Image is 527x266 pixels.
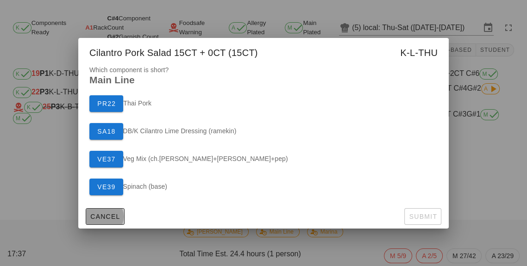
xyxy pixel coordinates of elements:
[97,155,116,163] span: VE37
[97,183,116,191] span: VE39
[400,45,438,60] span: K-L-THU
[89,151,123,167] button: VE37
[97,100,116,107] span: PR22
[78,38,449,65] div: Cilantro Pork Salad 15CT + 0CT (15CT)
[86,208,125,225] button: Cancel
[84,90,443,118] div: Thai Pork
[90,213,120,220] span: Cancel
[78,65,449,204] div: Which component is short?
[89,179,123,195] button: VE39
[84,118,443,145] div: DB/K Cilantro Lime Dressing (ramekin)
[89,75,438,85] h2: Main Line
[89,95,123,112] button: PR22
[84,145,443,173] div: Veg Mix (ch.[PERSON_NAME]+[PERSON_NAME]+pep)
[97,128,116,135] span: SA18
[89,123,123,140] button: SA18
[84,173,443,201] div: Spinach (base)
